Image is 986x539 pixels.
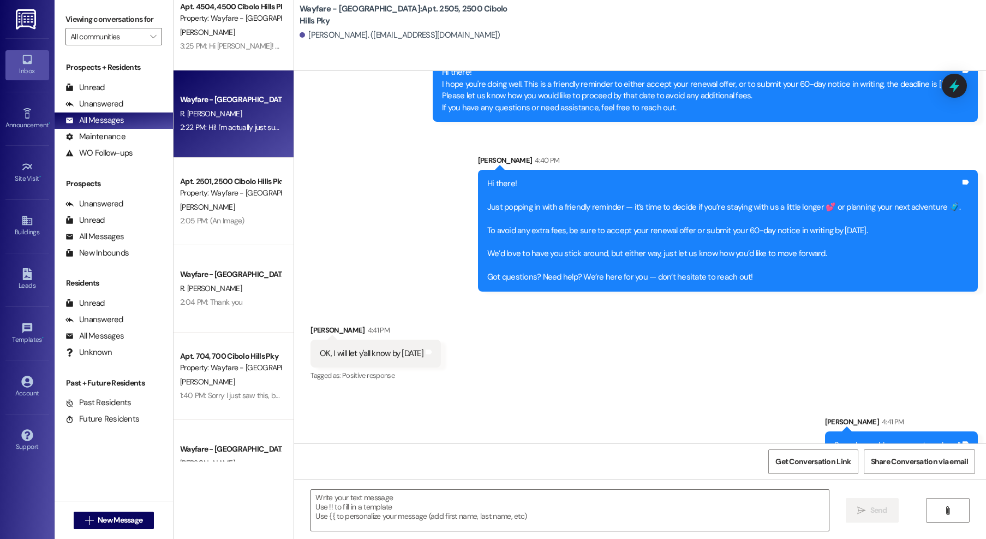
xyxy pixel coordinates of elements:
[180,216,244,226] div: 2:05 PM: (An Image)
[16,9,38,29] img: ResiDesk Logo
[65,215,105,226] div: Unread
[55,62,173,73] div: Prospects + Residents
[98,514,142,526] span: New Message
[5,211,49,241] a: Buildings
[825,416,978,431] div: [PERSON_NAME]
[55,377,173,389] div: Past + Future Residents
[70,28,145,45] input: All communities
[65,314,123,325] div: Unanswered
[180,297,242,307] div: 2:04 PM: Thank you
[478,155,978,170] div: [PERSON_NAME]
[65,98,123,110] div: Unanswered
[180,362,281,374] div: Property: Wayfare - [GEOGRAPHIC_DATA]
[180,1,281,13] div: Apt. 4504, 4500 Cibolo Hills Pky
[74,512,154,529] button: New Message
[65,397,132,408] div: Past Residents
[768,449,858,474] button: Get Conversation Link
[180,27,235,37] span: [PERSON_NAME]
[180,187,281,199] div: Property: Wayfare - [GEOGRAPHIC_DATA]
[65,82,105,93] div: Unread
[180,390,451,400] div: 1:40 PM: Sorry I just saw this, but we should be back in half an hour to bring the key by
[180,202,235,212] span: [PERSON_NAME]
[180,109,242,119] span: R. [PERSON_NAME]
[857,506,865,515] i: 
[180,443,281,455] div: Wayfare - [GEOGRAPHIC_DATA]
[65,147,133,159] div: WO Follow-ups
[879,416,904,428] div: 4:41 PM
[300,29,500,41] div: [PERSON_NAME]. ([EMAIL_ADDRESS][DOMAIN_NAME])
[834,440,961,451] div: Sounds good, have a great weekend!
[846,498,899,523] button: Send
[320,348,423,359] div: OK, I will let y'all know by [DATE]
[180,122,640,132] div: 2:22 PM: Hi! I'm actually just supposed to be added to my boyfriend's current lease as a non resp...
[870,505,887,516] span: Send
[342,371,395,380] span: Positive response
[42,334,44,342] span: •
[65,247,129,259] div: New Inbounds
[55,277,173,289] div: Residents
[180,351,281,362] div: Apt. 704, 700 Cibolo Hills Pky
[5,158,49,187] a: Site Visit •
[180,94,281,105] div: Wayfare - [GEOGRAPHIC_DATA]
[65,115,124,126] div: All Messages
[65,347,112,358] div: Unknown
[5,50,49,80] a: Inbox
[65,298,105,309] div: Unread
[180,13,281,24] div: Property: Wayfare - [GEOGRAPHIC_DATA]
[5,426,49,455] a: Support
[65,231,124,242] div: All Messages
[775,456,851,467] span: Get Conversation Link
[442,67,960,114] div: Hi there! I hope you're doing well. This is a friendly reminder to either accept your renewal off...
[49,120,50,127] span: •
[864,449,975,474] button: Share Conversation via email
[65,330,124,342] div: All Messages
[365,324,390,336] div: 4:41 PM
[65,198,123,210] div: Unanswered
[310,324,441,340] div: [PERSON_NAME]
[180,283,242,293] span: R. [PERSON_NAME]
[180,269,281,280] div: Wayfare - [GEOGRAPHIC_DATA]
[300,3,518,27] b: Wayfare - [GEOGRAPHIC_DATA]: Apt. 2505, 2500 Cibolo Hills Pky
[65,131,126,143] div: Maintenance
[180,176,281,187] div: Apt. 2501, 2500 Cibolo Hills Pky
[5,319,49,348] a: Templates •
[871,456,968,467] span: Share Conversation via email
[85,516,93,525] i: 
[5,372,49,402] a: Account
[39,173,41,181] span: •
[5,265,49,294] a: Leads
[150,32,156,41] i: 
[55,178,173,189] div: Prospects
[180,458,235,468] span: [PERSON_NAME]
[487,178,960,283] div: Hi there! Just popping in with a friendly reminder — it’s time to decide if you’re staying with u...
[310,368,441,383] div: Tagged as:
[943,506,952,515] i: 
[532,155,559,166] div: 4:40 PM
[65,413,139,425] div: Future Residents
[180,377,235,387] span: [PERSON_NAME]
[65,11,162,28] label: Viewing conversations for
